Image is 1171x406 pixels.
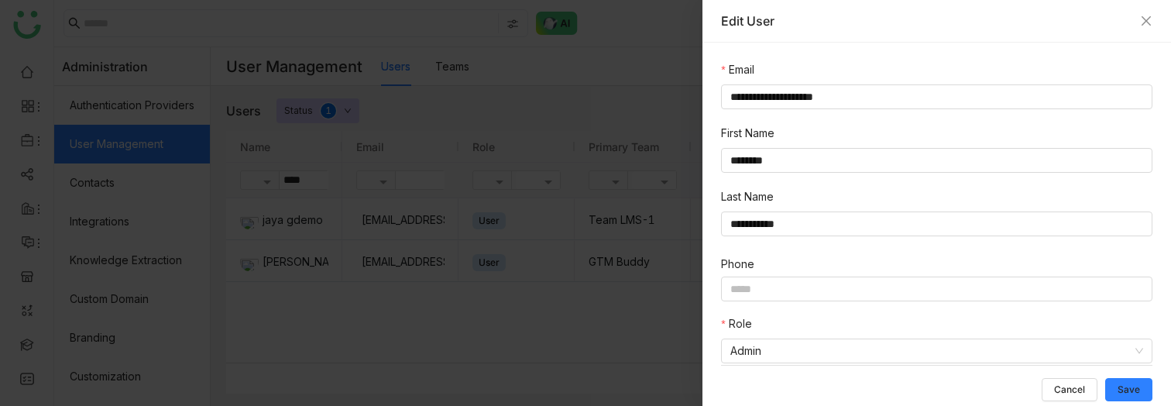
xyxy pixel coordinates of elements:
nz-form-item: Phone [721,256,1152,273]
button: Save [1105,378,1152,401]
label: Role [721,315,751,332]
button: Cancel [1042,378,1097,401]
div: Edit User [721,12,1132,29]
button: Close [1140,15,1152,27]
label: First Name [721,125,774,142]
nz-select-item: Admin [730,339,1143,363]
label: Last Name [721,188,774,205]
label: Email [721,61,754,78]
